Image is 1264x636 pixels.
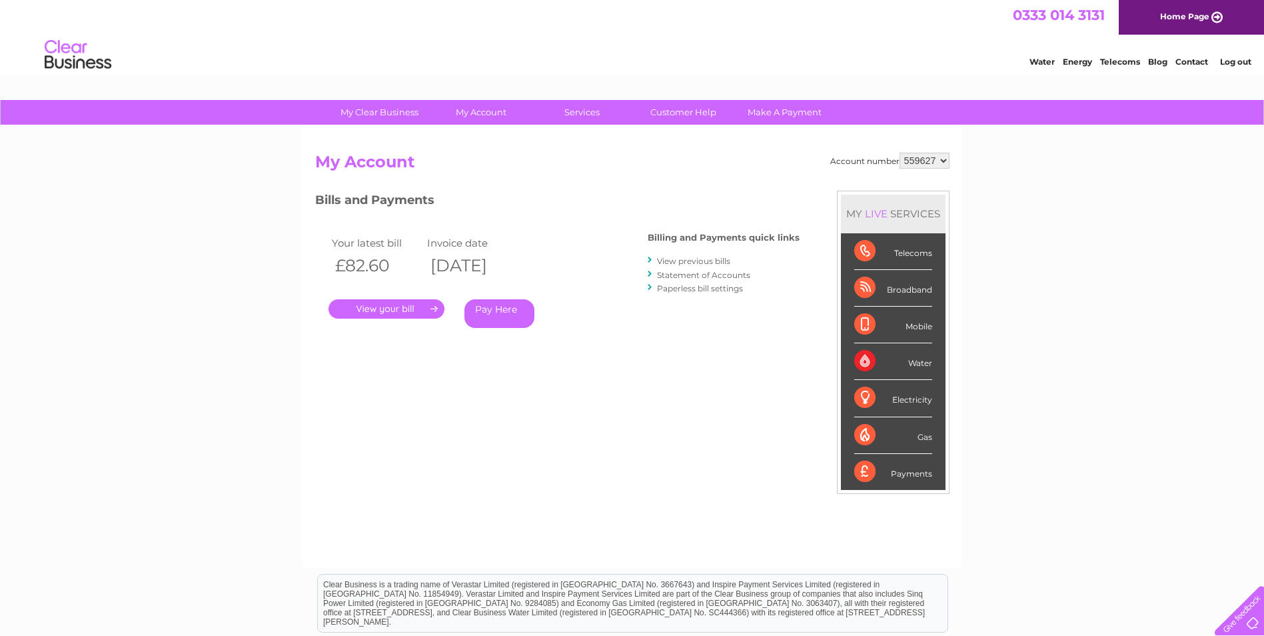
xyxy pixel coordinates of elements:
[324,100,434,125] a: My Clear Business
[44,35,112,75] img: logo.png
[328,299,444,319] a: .
[854,270,932,307] div: Broadband
[854,380,932,417] div: Electricity
[657,283,743,293] a: Paperless bill settings
[657,256,730,266] a: View previous bills
[318,7,948,65] div: Clear Business is a trading name of Verastar Limited (registered in [GEOGRAPHIC_DATA] No. 3667643...
[424,234,520,252] td: Invoice date
[328,234,424,252] td: Your latest bill
[1220,57,1251,67] a: Log out
[841,195,946,233] div: MY SERVICES
[1013,7,1105,23] a: 0333 014 3131
[328,252,424,279] th: £82.60
[315,153,949,178] h2: My Account
[424,252,520,279] th: [DATE]
[628,100,738,125] a: Customer Help
[1063,57,1092,67] a: Energy
[1029,57,1055,67] a: Water
[854,417,932,454] div: Gas
[426,100,536,125] a: My Account
[730,100,840,125] a: Make A Payment
[315,191,800,214] h3: Bills and Payments
[862,207,890,220] div: LIVE
[854,454,932,490] div: Payments
[854,233,932,270] div: Telecoms
[854,343,932,380] div: Water
[527,100,637,125] a: Services
[657,270,750,280] a: Statement of Accounts
[464,299,534,328] a: Pay Here
[1175,57,1208,67] a: Contact
[854,307,932,343] div: Mobile
[1100,57,1140,67] a: Telecoms
[830,153,949,169] div: Account number
[1148,57,1167,67] a: Blog
[648,233,800,243] h4: Billing and Payments quick links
